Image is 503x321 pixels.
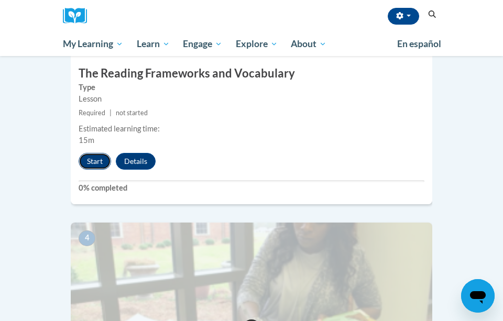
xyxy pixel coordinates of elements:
div: Main menu [55,32,448,56]
a: Learn [130,32,177,56]
a: Cox Campus [63,8,94,24]
span: En español [397,38,441,49]
div: Estimated learning time: [79,123,424,135]
span: | [110,109,112,117]
span: About [291,38,326,50]
label: Type [79,82,424,93]
span: Learn [137,38,170,50]
span: 4 [79,230,95,246]
span: not started [116,109,148,117]
button: Start [79,153,111,170]
a: My Learning [56,32,130,56]
h3: The Reading Frameworks and Vocabulary [71,65,432,82]
button: Account Settings [388,8,419,25]
button: Search [424,8,440,21]
div: Lesson [79,93,424,105]
a: About [285,32,334,56]
a: Explore [229,32,285,56]
span: My Learning [63,38,123,50]
span: Explore [236,38,278,50]
a: En español [390,33,448,55]
span: 15m [79,136,94,145]
label: 0% completed [79,182,424,194]
a: Engage [176,32,229,56]
span: Required [79,109,105,117]
span: Engage [183,38,222,50]
img: Logo brand [63,8,94,24]
button: Details [116,153,156,170]
iframe: Button to launch messaging window [461,279,495,313]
